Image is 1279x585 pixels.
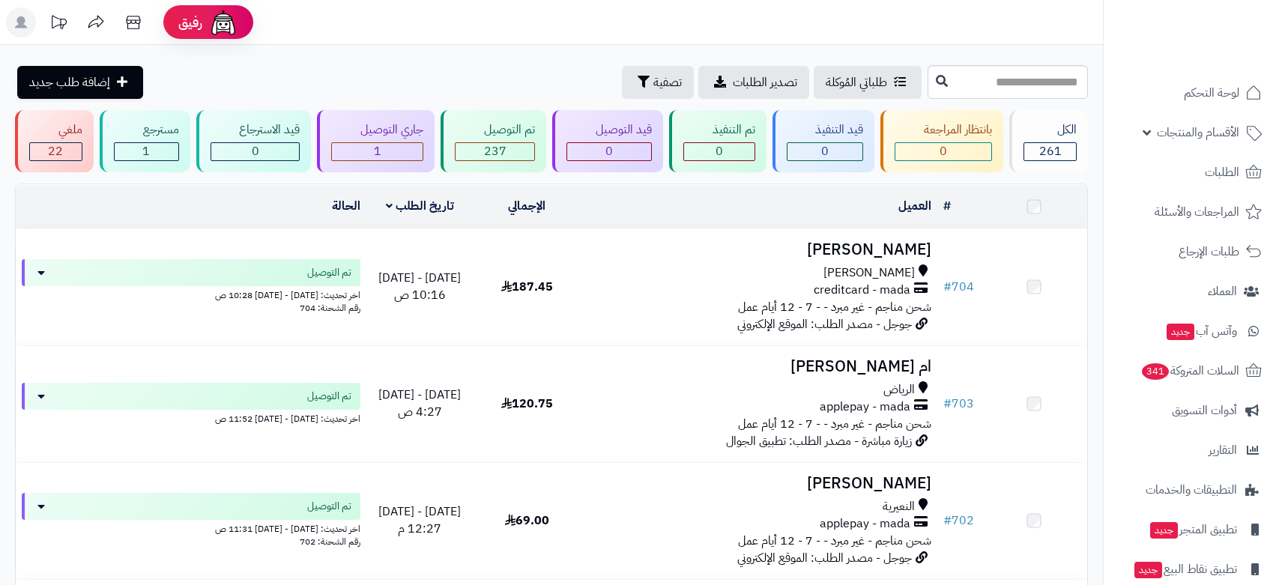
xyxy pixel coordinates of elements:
[738,532,931,550] span: شحن مناجم - غير مبرد - - 7 - 12 أيام عمل
[1172,400,1237,421] span: أدوات التسويق
[22,520,360,536] div: اخر تحديث: [DATE] - [DATE] 11:31 ص
[684,143,755,160] div: 0
[1113,273,1270,309] a: العملاء
[208,7,238,37] img: ai-face.png
[943,512,952,530] span: #
[566,121,652,139] div: قيد التوصيل
[211,143,300,160] div: 0
[1208,281,1237,302] span: العملاء
[943,512,974,530] a: #702
[895,121,992,139] div: بانتظار المراجعة
[505,512,549,530] span: 69.00
[666,110,769,172] a: تم التنفيذ 0
[1113,313,1270,349] a: وآتس آبجديد
[737,549,912,567] span: جوجل - مصدر الطلب: الموقع الإلكتروني
[1184,82,1239,103] span: لوحة التحكم
[307,499,351,514] span: تم التوصيل
[374,142,381,160] span: 1
[307,389,351,404] span: تم التوصيل
[97,110,193,172] a: مسترجع 1
[895,143,991,160] div: 0
[622,66,694,99] button: تصفية
[943,395,952,413] span: #
[1113,154,1270,190] a: الطلبات
[22,410,360,425] div: اخر تحديث: [DATE] - [DATE] 11:52 ص
[1179,241,1239,262] span: طلبات الإرجاع
[820,515,910,533] span: applepay - mada
[716,142,723,160] span: 0
[883,381,915,398] span: الرياض
[787,121,864,139] div: قيد التنفيذ
[1134,562,1162,578] span: جديد
[1140,360,1239,381] span: السلات المتروكة
[314,110,438,172] a: جاري التوصيل 1
[943,395,974,413] a: #703
[820,398,910,416] span: applepay - mada
[1167,324,1194,340] span: جديد
[193,110,315,172] a: قيد الاسترجاع 0
[726,432,912,450] span: زيارة مباشرة - مصدر الطلب: تطبيق الجوال
[943,197,951,215] a: #
[738,415,931,433] span: شحن مناجم - غير مبرد - - 7 - 12 أيام عمل
[1113,353,1270,389] a: السلات المتروكة341
[378,386,461,421] span: [DATE] - [DATE] 4:27 ص
[1113,194,1270,230] a: المراجعات والأسئلة
[12,110,97,172] a: ملغي 22
[332,143,423,160] div: 1
[1149,519,1237,540] span: تطبيق المتجر
[378,269,461,304] span: [DATE] - [DATE] 10:16 ص
[940,142,947,160] span: 0
[1205,162,1239,183] span: الطلبات
[823,264,915,282] span: [PERSON_NAME]
[300,301,360,315] span: رقم الشحنة: 704
[300,535,360,548] span: رقم الشحنة: 702
[821,142,829,160] span: 0
[683,121,755,139] div: تم التنفيذ
[30,143,82,160] div: 22
[438,110,549,172] a: تم التوصيل 237
[943,278,974,296] a: #704
[142,142,150,160] span: 1
[22,286,360,302] div: اخر تحديث: [DATE] - [DATE] 10:28 ص
[1113,392,1270,428] a: أدوات التسويق
[1113,75,1270,111] a: لوحة التحكم
[587,358,931,375] h3: ام [PERSON_NAME]
[814,66,922,99] a: طلباتي المُوكلة
[567,143,651,160] div: 0
[587,241,931,258] h3: [PERSON_NAME]
[653,73,682,91] span: تصفية
[1023,121,1077,139] div: الكل
[17,66,143,99] a: إضافة طلب جديد
[1113,432,1270,468] a: التقارير
[29,73,110,91] span: إضافة طلب جديد
[1133,559,1237,580] span: تطبيق نقاط البيع
[29,121,82,139] div: ملغي
[738,298,931,316] span: شحن مناجم - غير مبرد - - 7 - 12 أيام عمل
[1113,512,1270,548] a: تطبيق المتجرجديد
[1141,363,1170,380] span: 341
[307,265,351,280] span: تم التوصيل
[1155,201,1239,222] span: المراجعات والأسئلة
[114,121,179,139] div: مسترجع
[178,13,202,31] span: رفيق
[943,278,952,296] span: #
[769,110,878,172] a: قيد التنفيذ 0
[115,143,178,160] div: 1
[877,110,1006,172] a: بانتظار المراجعة 0
[898,197,931,215] a: العميل
[587,475,931,492] h3: [PERSON_NAME]
[386,197,454,215] a: تاريخ الطلب
[1113,472,1270,508] a: التطبيقات والخدمات
[332,197,360,215] a: الحالة
[826,73,887,91] span: طلباتي المُوكلة
[1157,122,1239,143] span: الأقسام والمنتجات
[1146,479,1237,500] span: التطبيقات والخدمات
[1113,234,1270,270] a: طلبات الإرجاع
[501,278,553,296] span: 187.45
[883,498,915,515] span: النعيرية
[1209,440,1237,461] span: التقارير
[787,143,863,160] div: 0
[1150,522,1178,539] span: جديد
[40,7,77,41] a: تحديثات المنصة
[549,110,666,172] a: قيد التوصيل 0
